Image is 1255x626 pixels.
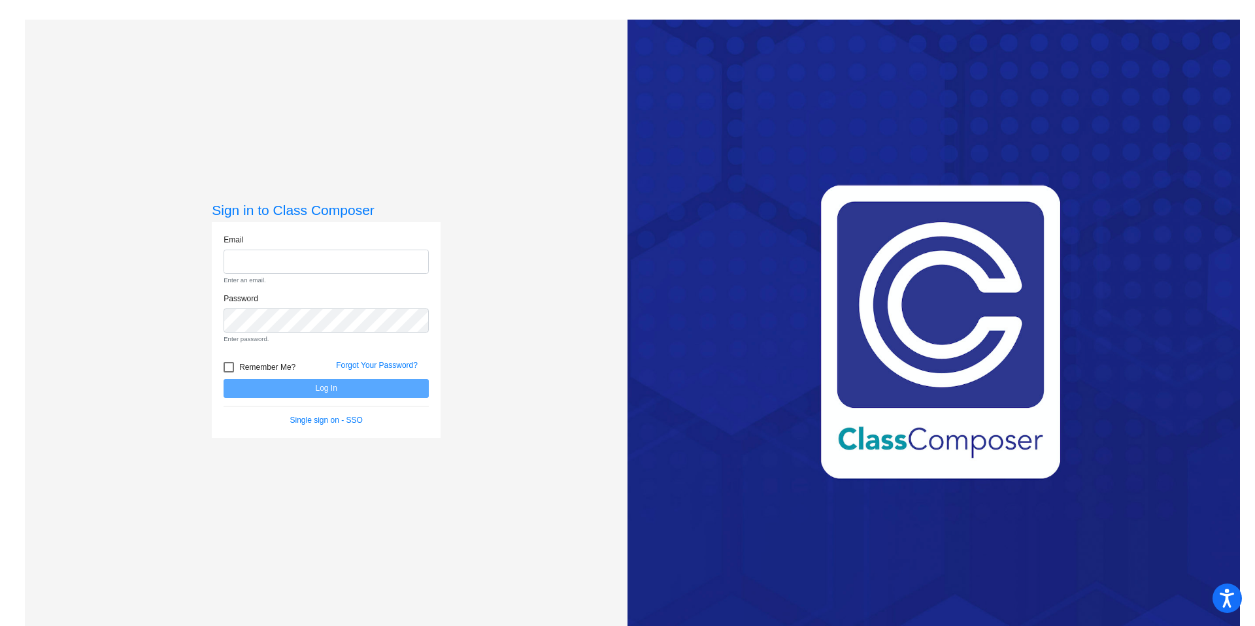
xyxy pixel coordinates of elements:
small: Enter an email. [224,276,429,285]
h3: Sign in to Class Composer [212,202,441,218]
label: Email [224,234,243,246]
span: Remember Me? [239,359,295,375]
button: Log In [224,379,429,398]
label: Password [224,293,258,305]
a: Forgot Your Password? [336,361,418,370]
small: Enter password. [224,335,429,344]
a: Single sign on - SSO [290,416,363,425]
